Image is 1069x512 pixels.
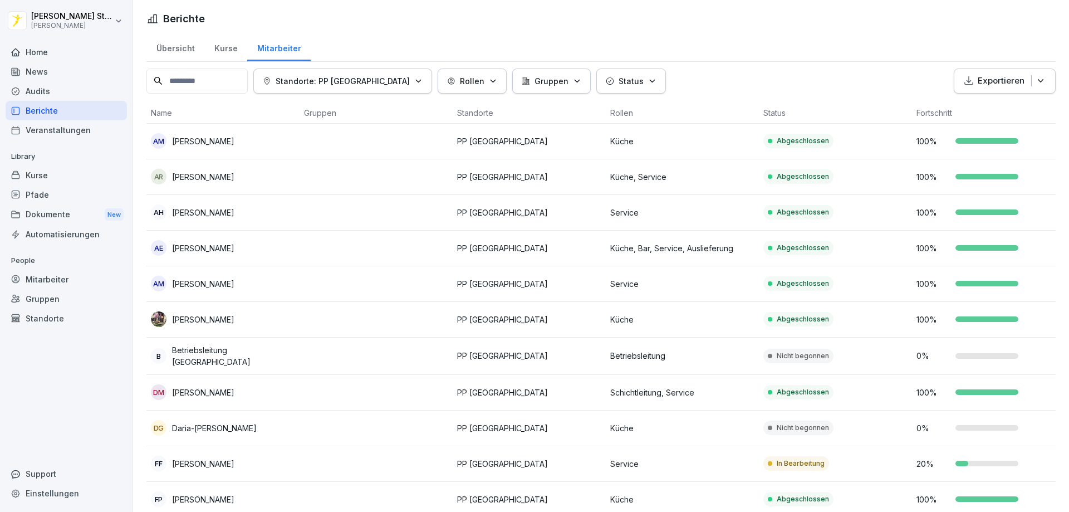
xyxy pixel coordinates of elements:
[534,75,568,87] p: Gruppen
[247,33,311,61] a: Mitarbeiter
[6,484,127,503] a: Einstellungen
[619,75,644,87] p: Status
[6,81,127,101] a: Audits
[172,422,257,434] p: Daria-[PERSON_NAME]
[777,136,829,146] p: Abgeschlossen
[457,278,601,290] p: PP [GEOGRAPHIC_DATA]
[276,75,410,87] p: Standorte: PP [GEOGRAPHIC_DATA]
[610,171,754,183] p: Küche, Service
[457,242,601,254] p: PP [GEOGRAPHIC_DATA]
[457,350,601,362] p: PP [GEOGRAPHIC_DATA]
[6,289,127,309] a: Gruppen
[457,171,601,183] p: PP [GEOGRAPHIC_DATA]
[31,12,112,21] p: [PERSON_NAME] Stambolov
[916,314,950,325] p: 100 %
[438,69,507,94] button: Rollen
[6,252,127,270] p: People
[610,207,754,218] p: Service
[916,350,950,362] p: 0 %
[777,459,825,469] p: In Bearbeitung
[6,120,127,140] a: Veranstaltungen
[457,135,601,147] p: PP [GEOGRAPHIC_DATA]
[31,22,112,30] p: [PERSON_NAME]
[172,494,234,505] p: [PERSON_NAME]
[610,350,754,362] p: Betriebsleitung
[172,278,234,290] p: [PERSON_NAME]
[163,11,205,26] h1: Berichte
[759,103,912,124] th: Status
[777,423,829,433] p: Nicht begonnen
[596,69,666,94] button: Status
[916,171,950,183] p: 100 %
[300,103,453,124] th: Gruppen
[6,204,127,225] div: Dokumente
[916,422,950,434] p: 0 %
[916,494,950,505] p: 100 %
[610,314,754,325] p: Küche
[610,135,754,147] p: Küche
[151,456,166,471] div: FF
[151,169,166,184] div: AR
[610,422,754,434] p: Küche
[151,420,166,436] div: DG
[172,344,295,368] p: Betriebsleitung [GEOGRAPHIC_DATA]
[777,172,829,182] p: Abgeschlossen
[777,387,829,397] p: Abgeschlossen
[151,311,166,327] img: wr8oxp1g4gkzyisjm8z9sexa.png
[457,422,601,434] p: PP [GEOGRAPHIC_DATA]
[6,101,127,120] div: Berichte
[6,270,127,289] div: Mitarbeiter
[777,314,829,324] p: Abgeschlossen
[6,464,127,484] div: Support
[172,314,234,325] p: [PERSON_NAME]
[912,103,1065,124] th: Fortschritt
[512,69,591,94] button: Gruppen
[916,458,950,470] p: 20 %
[151,384,166,400] div: DM
[6,62,127,81] div: News
[460,75,484,87] p: Rollen
[916,278,950,290] p: 100 %
[146,103,300,124] th: Name
[172,242,234,254] p: [PERSON_NAME]
[146,33,204,61] a: Übersicht
[6,185,127,204] div: Pfade
[954,69,1056,94] button: Exportieren
[777,351,829,361] p: Nicht begonnen
[6,165,127,185] a: Kurse
[6,309,127,328] a: Standorte
[151,133,166,149] div: AM
[105,208,124,221] div: New
[6,148,127,165] p: Library
[610,278,754,290] p: Service
[777,243,829,253] p: Abgeschlossen
[6,225,127,244] div: Automatisierungen
[610,387,754,398] p: Schichtleitung, Service
[172,135,234,147] p: [PERSON_NAME]
[457,387,601,398] p: PP [GEOGRAPHIC_DATA]
[204,33,247,61] a: Kurse
[6,42,127,62] a: Home
[777,279,829,289] p: Abgeschlossen
[453,103,606,124] th: Standorte
[916,207,950,218] p: 100 %
[457,314,601,325] p: PP [GEOGRAPHIC_DATA]
[777,207,829,217] p: Abgeschlossen
[172,207,234,218] p: [PERSON_NAME]
[916,387,950,398] p: 100 %
[151,491,166,507] div: FP
[172,171,234,183] p: [PERSON_NAME]
[777,494,829,504] p: Abgeschlossen
[916,242,950,254] p: 100 %
[253,69,432,94] button: Standorte: PP [GEOGRAPHIC_DATA]
[151,204,166,220] div: AH
[151,240,166,256] div: AE
[610,242,754,254] p: Küche, Bar, Service, Auslieferung
[151,348,166,364] div: B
